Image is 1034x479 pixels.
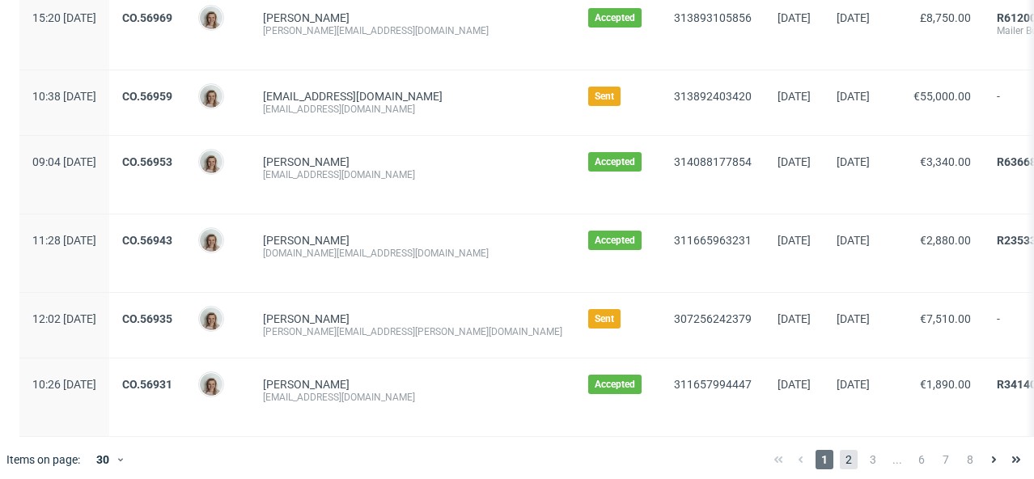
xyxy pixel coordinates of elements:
[32,378,96,391] span: 10:26 [DATE]
[837,234,870,247] span: [DATE]
[864,450,882,469] span: 3
[200,150,222,173] img: Monika Poźniak
[200,6,222,29] img: Monika Poźniak
[32,11,96,24] span: 15:20 [DATE]
[263,155,350,168] a: [PERSON_NAME]
[595,234,635,247] span: Accepted
[263,11,350,24] a: [PERSON_NAME]
[674,234,752,247] a: 311665963231
[263,247,562,260] div: [DOMAIN_NAME][EMAIL_ADDRESS][DOMAIN_NAME]
[32,155,96,168] span: 09:04 [DATE]
[200,85,222,108] img: Monika Poźniak
[200,307,222,330] img: Monika Poźniak
[263,378,350,391] a: [PERSON_NAME]
[778,11,811,24] span: [DATE]
[122,11,172,24] a: CO.56969
[674,11,752,24] a: 313893105856
[263,312,350,325] a: [PERSON_NAME]
[263,24,562,37] div: [PERSON_NAME][EMAIL_ADDRESS][DOMAIN_NAME]
[674,155,752,168] a: 314088177854
[122,155,172,168] a: CO.56953
[32,90,96,103] span: 10:38 [DATE]
[263,391,562,404] div: [EMAIL_ADDRESS][DOMAIN_NAME]
[122,312,172,325] a: CO.56935
[837,312,870,325] span: [DATE]
[778,234,811,247] span: [DATE]
[200,373,222,396] img: Monika Poźniak
[778,378,811,391] span: [DATE]
[840,450,858,469] span: 2
[122,90,172,103] a: CO.56959
[913,90,971,103] span: €55,000.00
[263,90,443,103] span: [EMAIL_ADDRESS][DOMAIN_NAME]
[778,155,811,168] span: [DATE]
[674,90,752,103] a: 313892403420
[595,155,635,168] span: Accepted
[920,155,971,168] span: €3,340.00
[888,450,906,469] span: ...
[263,325,562,338] div: [PERSON_NAME][EMAIL_ADDRESS][PERSON_NAME][DOMAIN_NAME]
[778,312,811,325] span: [DATE]
[32,312,96,325] span: 12:02 [DATE]
[837,155,870,168] span: [DATE]
[595,378,635,391] span: Accepted
[937,450,955,469] span: 7
[778,90,811,103] span: [DATE]
[913,450,930,469] span: 6
[6,451,80,468] span: Items on page:
[122,234,172,247] a: CO.56943
[674,312,752,325] a: 307256242379
[200,229,222,252] img: Monika Poźniak
[595,90,614,103] span: Sent
[961,450,979,469] span: 8
[920,234,971,247] span: €2,880.00
[816,450,833,469] span: 1
[920,378,971,391] span: €1,890.00
[837,11,870,24] span: [DATE]
[837,90,870,103] span: [DATE]
[32,234,96,247] span: 11:28 [DATE]
[263,103,562,116] div: [EMAIL_ADDRESS][DOMAIN_NAME]
[837,378,870,391] span: [DATE]
[263,168,562,181] div: [EMAIL_ADDRESS][DOMAIN_NAME]
[595,312,614,325] span: Sent
[122,378,172,391] a: CO.56931
[595,11,635,24] span: Accepted
[674,378,752,391] a: 311657994447
[87,448,116,471] div: 30
[263,234,350,247] a: [PERSON_NAME]
[920,11,971,24] span: £8,750.00
[920,312,971,325] span: €7,510.00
